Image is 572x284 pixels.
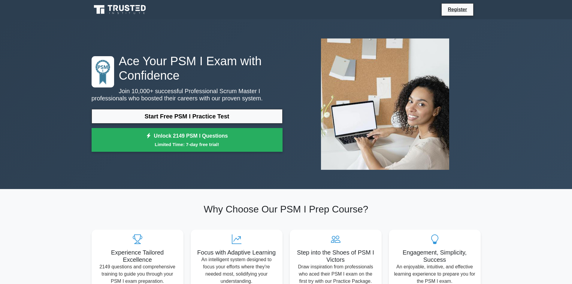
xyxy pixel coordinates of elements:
[295,249,377,263] h5: Step into the Shoes of PSM I Victors
[92,54,283,83] h1: Ace Your PSM I Exam with Confidence
[96,249,179,263] h5: Experience Tailored Excellence
[99,141,275,148] small: Limited Time: 7-day free trial!
[394,249,476,263] h5: Engagement, Simplicity, Success
[92,109,283,124] a: Start Free PSM I Practice Test
[92,87,283,102] p: Join 10,000+ successful Professional Scrum Master I professionals who boosted their careers with ...
[92,128,283,152] a: Unlock 2149 PSM I QuestionsLimited Time: 7-day free trial!
[92,203,481,215] h2: Why Choose Our PSM I Prep Course?
[195,249,278,256] h5: Focus with Adaptive Learning
[444,6,471,13] a: Register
